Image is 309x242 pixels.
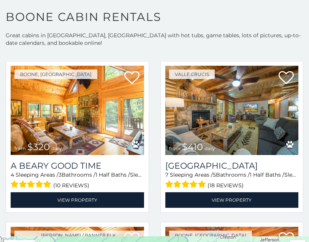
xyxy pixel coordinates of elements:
span: 4 [11,171,14,178]
a: View Property [165,192,299,208]
span: $410 [182,141,203,152]
a: Boone, [GEOGRAPHIC_DATA] [169,231,252,240]
img: Mountainside Lodge [165,66,299,155]
div: Sleeping Areas / Bathrooms / Sleeps: [165,171,299,190]
a: A Beary Good Time from $320 daily [11,66,144,155]
a: Valle Crucis [169,70,215,79]
span: (10 reviews) [53,180,89,190]
a: [GEOGRAPHIC_DATA] [165,161,299,171]
span: 7 [165,171,168,178]
a: Mountainside Lodge from $410 daily [165,66,299,155]
span: from [169,146,181,151]
a: Add to favorites [124,70,139,86]
span: daily [51,146,62,151]
a: Boone, [GEOGRAPHIC_DATA] [14,70,97,79]
a: View Property [11,192,144,208]
a: Add to favorites [279,70,294,86]
span: 1 Half Baths / [250,171,284,178]
div: Sleeping Areas / Bathrooms / Sleeps: [11,171,144,190]
span: (18 reviews) [208,180,244,190]
span: 5 [213,171,216,178]
span: from [14,146,26,151]
span: $320 [27,141,50,152]
img: A Beary Good Time [11,66,144,155]
a: A Beary Good Time [11,161,144,171]
span: 3 [59,171,62,178]
span: daily [204,146,215,151]
span: 1 Half Baths / [95,171,130,178]
h3: Mountainside Lodge [165,161,299,171]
